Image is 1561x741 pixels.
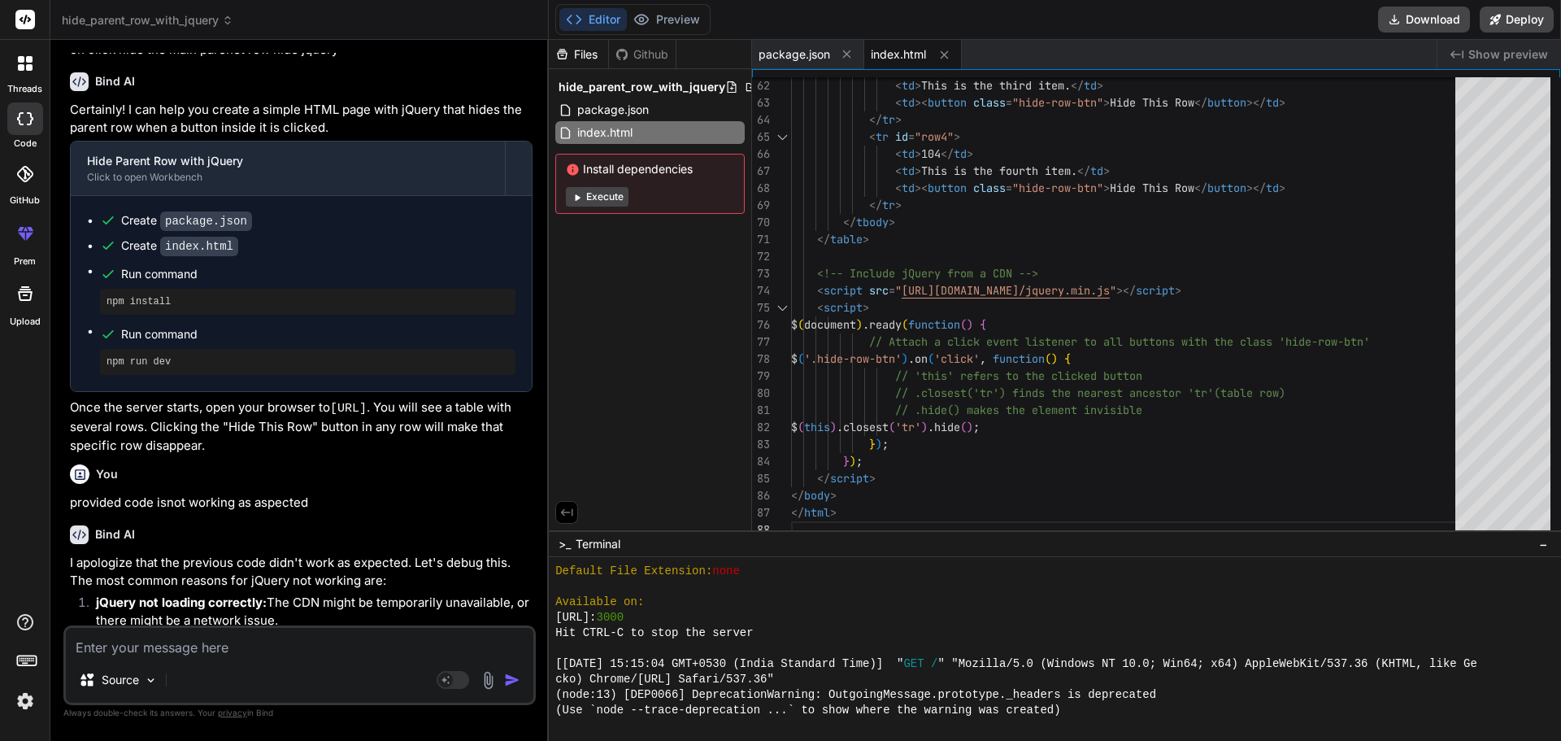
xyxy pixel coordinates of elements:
[752,214,770,231] div: 70
[62,12,233,28] span: hide_parent_row_with_jquery
[71,142,505,195] button: Hide Parent Row with jQueryClick to open Workbench
[1090,163,1103,178] span: td
[752,163,770,180] div: 67
[576,100,650,120] span: package.json
[895,78,902,93] span: <
[869,129,876,144] span: <
[928,420,934,434] span: .
[928,181,967,195] span: button
[752,282,770,299] div: 74
[895,386,1214,400] span: // .closest('tr') finds the nearest ancestor 'tr'
[555,564,712,579] span: Default File Extension:
[895,198,902,212] span: >
[752,265,770,282] div: 73
[1051,351,1058,366] span: )
[1116,283,1136,298] span: ></
[1378,7,1470,33] button: Download
[843,420,889,434] span: closest
[752,368,770,385] div: 79
[772,299,793,316] div: Click to collapse the range.
[895,146,902,161] span: <
[869,112,882,127] span: </
[1194,334,1370,349] span: th the class 'hide-row-btn'
[330,402,367,416] code: [URL]
[902,163,915,178] span: td
[752,453,770,470] div: 84
[1136,283,1175,298] span: script
[1480,7,1554,33] button: Deploy
[96,466,118,482] h6: You
[863,317,869,332] span: .
[973,181,1006,195] span: class
[752,333,770,351] div: 77
[915,146,921,161] span: >
[1110,95,1194,110] span: Hide This Row
[908,317,960,332] span: function
[869,198,882,212] span: </
[889,215,895,229] span: >
[218,708,247,717] span: privacy
[555,687,1156,703] span: (node:13) [DEP0066] DeprecationWarning: OutgoingMessage.prototype._headers is deprecated
[1279,95,1285,110] span: >
[902,317,908,332] span: (
[889,420,895,434] span: (
[941,146,954,161] span: </
[921,163,1077,178] span: This is the fourth item.
[1468,46,1548,63] span: Show preview
[1110,181,1194,195] span: Hide This Row
[759,46,830,63] span: package.json
[928,95,967,110] span: button
[869,334,1194,349] span: // Attach a click event listener to all buttons wi
[95,73,135,89] h6: Bind AI
[1266,181,1279,195] span: td
[121,238,238,255] div: Create
[1012,95,1103,110] span: "hide-row-btn"
[869,317,902,332] span: ready
[980,317,986,332] span: {
[10,315,41,329] label: Upload
[160,237,238,256] code: index.html
[1207,95,1246,110] span: button
[791,488,804,503] span: </
[908,351,915,366] span: .
[752,77,770,94] div: 62
[902,351,908,366] span: )
[549,46,608,63] div: Files
[908,129,915,144] span: =
[1536,531,1551,557] button: −
[817,266,1038,281] span: <!-- Include jQuery from a CDN -->
[871,46,926,63] span: index.html
[817,232,830,246] span: </
[1103,181,1110,195] span: >
[1077,163,1090,178] span: </
[1194,181,1207,195] span: </
[1084,78,1097,93] span: td
[479,671,498,690] img: attachment
[895,368,1142,383] span: // 'this' refers to the clicked button
[804,488,830,503] span: body
[804,317,856,332] span: document
[107,295,509,308] pre: npm install
[882,198,895,212] span: tr
[928,351,934,366] span: (
[895,420,921,434] span: 'tr'
[555,625,754,641] span: Hit CTRL-C to stop the server
[869,283,889,298] span: src
[882,437,889,451] span: ;
[843,454,850,469] span: }
[1266,95,1279,110] span: td
[102,672,139,688] p: Source
[7,82,42,96] label: threads
[921,146,941,161] span: 104
[559,79,725,95] span: hide_parent_row_with_jquery
[752,470,770,487] div: 85
[830,420,837,434] span: )
[817,471,830,486] span: </
[772,129,793,146] div: Click to collapse the range.
[895,163,902,178] span: <
[752,351,770,368] div: 78
[752,487,770,504] div: 86
[1214,386,1285,400] span: (table row)
[902,78,915,93] span: td
[973,95,1006,110] span: class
